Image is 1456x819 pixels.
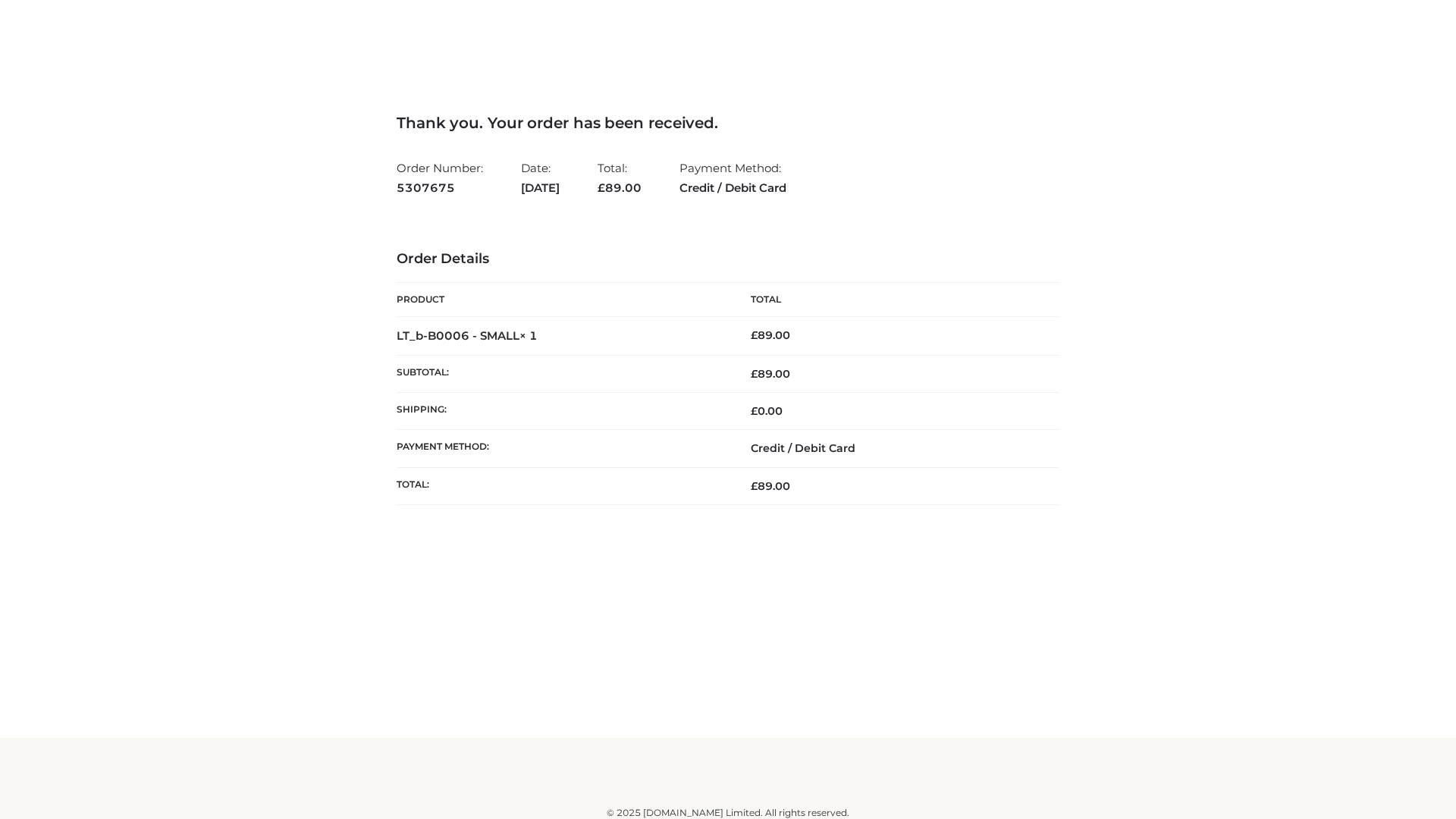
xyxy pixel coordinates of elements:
span: £ [598,180,605,195]
li: Order Number: [397,155,483,201]
span: £ [751,479,758,493]
th: Total: [397,467,728,504]
span: 89.00 [598,180,642,195]
span: £ [751,328,758,342]
span: £ [751,367,758,381]
h3: Order Details [397,251,1059,268]
th: Shipping: [397,393,728,430]
bdi: 89.00 [751,328,790,342]
th: Total [728,283,1059,317]
th: Product [397,283,728,317]
td: Credit / Debit Card [728,430,1059,467]
strong: [DATE] [521,178,560,198]
span: 89.00 [751,367,790,381]
bdi: 0.00 [751,404,783,418]
strong: 5307675 [397,178,483,198]
li: Payment Method: [679,155,786,201]
span: 89.00 [751,479,790,493]
strong: × 1 [519,328,538,343]
li: Total: [598,155,642,201]
th: Payment method: [397,430,728,467]
li: Date: [521,155,560,201]
h3: Thank you. Your order has been received. [397,114,1059,132]
strong: LT_b-B0006 - SMALL [397,328,538,343]
strong: Credit / Debit Card [679,178,786,198]
th: Subtotal: [397,355,728,392]
span: £ [751,404,758,418]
